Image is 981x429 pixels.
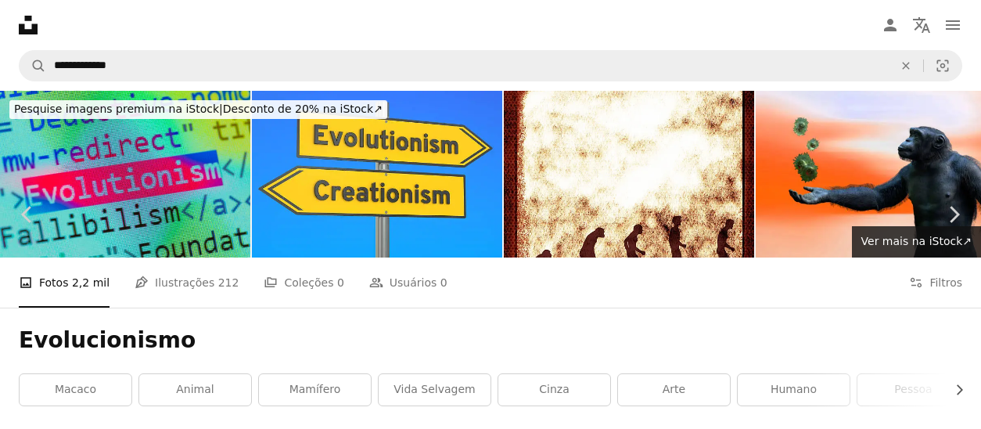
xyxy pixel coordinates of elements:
button: Idioma [906,9,937,41]
a: macaco [20,374,131,406]
span: Ver mais na iStock ↗ [861,235,972,247]
span: 0 [337,274,344,291]
img: Grunge evolução [504,91,754,258]
a: Ilustrações 212 [135,258,239,308]
span: 0 [440,274,447,291]
a: Usuários 0 [369,258,447,308]
span: Desconto de 20% na iStock ↗ [14,103,383,115]
a: mamífero [259,374,371,406]
button: Pesquisa visual [924,51,961,81]
a: Próximo [926,139,981,290]
a: humano [738,374,850,406]
button: Filtros [909,258,962,308]
span: 212 [218,274,239,291]
a: Entrar / Cadastrar-se [875,9,906,41]
a: Ver mais na iStock↗ [852,226,981,258]
a: cinza [498,374,610,406]
a: arte [618,374,730,406]
img: conceito de evolucionismo vs criacionismo na placa, renderina 3D [252,91,502,258]
a: Início — Unsplash [19,16,38,34]
button: Pesquise na Unsplash [20,51,46,81]
a: pessoa [857,374,969,406]
a: animal [139,374,251,406]
span: Pesquise imagens premium na iStock | [14,103,223,115]
form: Pesquise conteúdo visual em todo o site [19,50,962,81]
a: vida selvagem [379,374,490,406]
button: rolar lista para a direita [945,374,962,406]
button: Menu [937,9,968,41]
button: Limpar [889,51,923,81]
h1: Evolucionismo [19,326,962,355]
a: Coleções 0 [264,258,343,308]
